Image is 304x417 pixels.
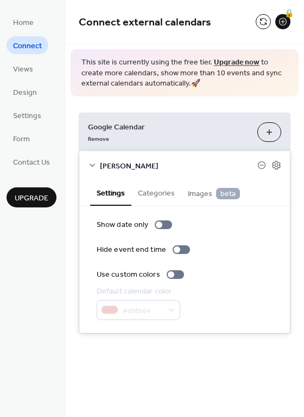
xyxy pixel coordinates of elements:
[13,134,30,145] span: Form
[7,153,56,171] a: Contact Us
[7,83,43,101] a: Design
[216,188,240,199] span: beta
[7,106,48,124] a: Settings
[188,188,240,200] span: Images
[214,55,259,70] a: Upgrade now
[7,187,56,207] button: Upgrade
[13,87,37,99] span: Design
[88,121,249,133] span: Google Calendar
[7,60,40,77] a: Views
[97,244,166,256] div: Hide event end time
[181,180,246,205] button: Images beta
[81,57,288,89] span: This site is currently using the free tier. to create more calendars, show more than 10 events an...
[7,36,48,54] a: Connect
[13,157,50,168] span: Contact Us
[13,110,41,122] span: Settings
[97,219,148,231] div: Show date only
[7,129,36,147] a: Form
[88,135,109,142] span: Remove
[13,17,34,29] span: Home
[13,41,42,52] span: Connect
[79,12,211,33] span: Connect external calendars
[15,193,48,204] span: Upgrade
[13,64,33,75] span: Views
[97,286,178,297] div: Default calendar color
[100,160,257,172] span: [PERSON_NAME]
[131,180,181,205] button: Categories
[90,180,131,206] button: Settings
[7,13,40,31] a: Home
[97,269,160,281] div: Use custom colors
